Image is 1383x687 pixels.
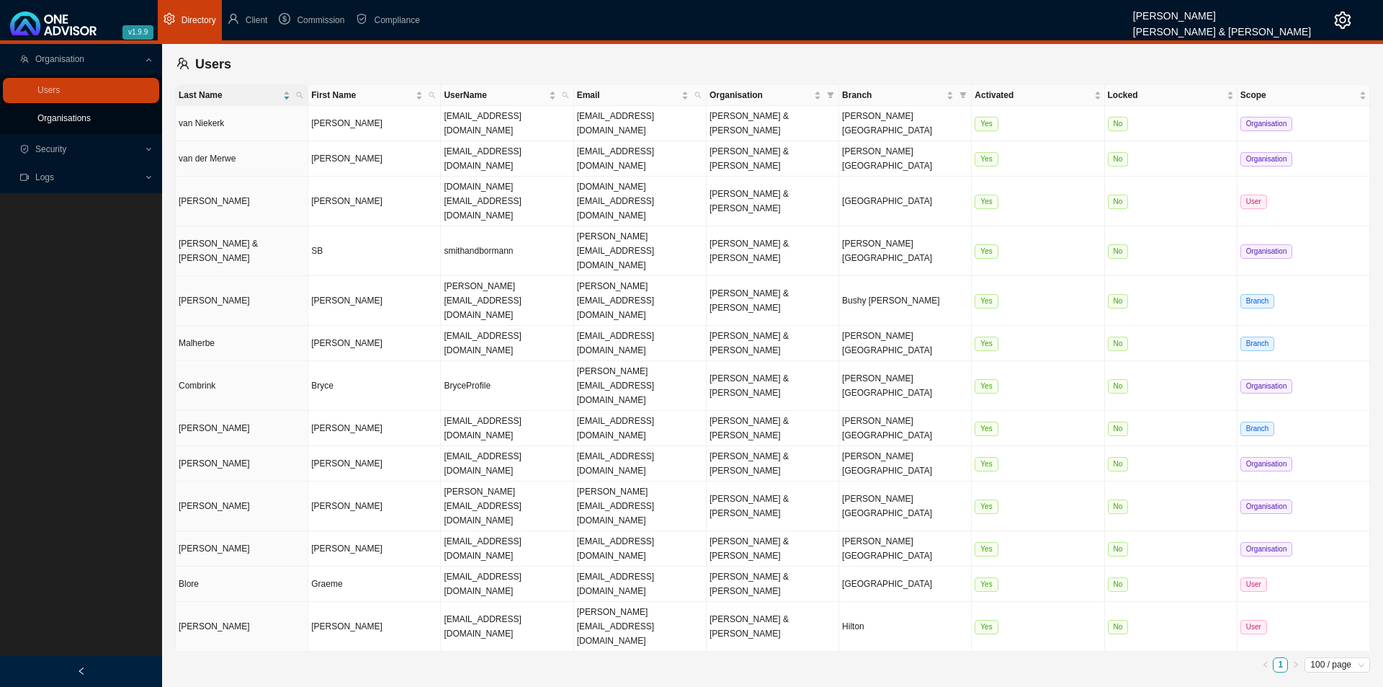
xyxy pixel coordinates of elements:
[1292,661,1299,668] span: right
[1334,12,1351,29] span: setting
[293,85,306,105] span: search
[441,531,573,567] td: [EMAIL_ADDRESS][DOMAIN_NAME]
[441,177,573,226] td: [DOMAIN_NAME][EMAIL_ADDRESS][DOMAIN_NAME]
[1108,195,1129,209] span: No
[308,602,441,652] td: [PERSON_NAME]
[1108,88,1224,102] span: Locked
[574,411,707,446] td: [EMAIL_ADDRESS][DOMAIN_NAME]
[1108,117,1129,131] span: No
[176,106,308,141] td: van Niekerk
[35,172,54,182] span: Logs
[1108,294,1129,309] span: No
[164,13,175,25] span: setting
[975,88,1091,102] span: Activated
[574,85,707,106] th: Email
[691,85,704,105] span: search
[975,294,998,309] span: Yes
[839,446,972,482] td: [PERSON_NAME][GEOGRAPHIC_DATA]
[707,446,839,482] td: [PERSON_NAME] & [PERSON_NAME]
[1108,152,1129,167] span: No
[297,15,344,25] span: Commission
[176,602,308,652] td: [PERSON_NAME]
[1240,457,1293,471] span: Organisation
[441,482,573,531] td: [PERSON_NAME][EMAIL_ADDRESS][DOMAIN_NAME]
[441,411,573,446] td: [EMAIL_ADDRESS][DOMAIN_NAME]
[839,361,972,411] td: [PERSON_NAME][GEOGRAPHIC_DATA]
[441,326,573,361] td: [EMAIL_ADDRESS][DOMAIN_NAME]
[1240,244,1293,259] span: Organisation
[574,226,707,276] td: [PERSON_NAME][EMAIL_ADDRESS][DOMAIN_NAME]
[311,88,413,102] span: First Name
[839,567,972,602] td: [GEOGRAPHIC_DATA]
[1274,658,1287,672] a: 1
[574,567,707,602] td: [EMAIL_ADDRESS][DOMAIN_NAME]
[707,326,839,361] td: [PERSON_NAME] & [PERSON_NAME]
[308,276,441,326] td: [PERSON_NAME]
[308,85,441,106] th: First Name
[176,531,308,567] td: [PERSON_NAME]
[562,92,569,99] span: search
[574,326,707,361] td: [EMAIL_ADDRESS][DOMAIN_NAME]
[176,226,308,276] td: [PERSON_NAME] & [PERSON_NAME]
[975,500,998,514] span: Yes
[1273,657,1288,673] li: 1
[176,567,308,602] td: Blore
[176,411,308,446] td: [PERSON_NAME]
[441,361,573,411] td: BryceProfile
[1240,337,1275,351] span: Branch
[839,411,972,446] td: [PERSON_NAME][GEOGRAPHIC_DATA]
[429,92,436,99] span: search
[1108,244,1129,259] span: No
[444,88,545,102] span: UserName
[1240,422,1275,436] span: Branch
[839,106,972,141] td: [PERSON_NAME][GEOGRAPHIC_DATA]
[279,13,290,25] span: dollar
[574,531,707,567] td: [EMAIL_ADDRESS][DOMAIN_NAME]
[707,482,839,531] td: [PERSON_NAME] & [PERSON_NAME]
[577,88,679,102] span: Email
[1240,88,1356,102] span: Scope
[1237,85,1370,106] th: Scope
[975,244,998,259] span: Yes
[694,92,702,99] span: search
[707,602,839,652] td: [PERSON_NAME] & [PERSON_NAME]
[842,88,944,102] span: Branch
[1262,661,1269,668] span: left
[975,542,998,557] span: Yes
[839,226,972,276] td: [PERSON_NAME][GEOGRAPHIC_DATA]
[1288,657,1303,673] button: right
[20,145,29,154] span: safety-certificate
[574,482,707,531] td: [PERSON_NAME][EMAIL_ADDRESS][DOMAIN_NAME]
[37,113,91,123] a: Organisations
[308,482,441,531] td: [PERSON_NAME]
[1240,500,1293,514] span: Organisation
[308,226,441,276] td: SB
[574,446,707,482] td: [EMAIL_ADDRESS][DOMAIN_NAME]
[975,117,998,131] span: Yes
[707,177,839,226] td: [PERSON_NAME] & [PERSON_NAME]
[308,326,441,361] td: [PERSON_NAME]
[710,88,811,102] span: Organisation
[975,422,998,436] span: Yes
[975,457,998,471] span: Yes
[441,276,573,326] td: [PERSON_NAME][EMAIL_ADDRESS][DOMAIN_NAME]
[441,602,573,652] td: [EMAIL_ADDRESS][DOMAIN_NAME]
[574,361,707,411] td: [PERSON_NAME][EMAIL_ADDRESS][DOMAIN_NAME]
[20,173,29,182] span: video-camera
[574,106,707,141] td: [EMAIL_ADDRESS][DOMAIN_NAME]
[308,361,441,411] td: Bryce
[975,620,998,634] span: Yes
[37,85,60,95] a: Users
[574,141,707,177] td: [EMAIL_ADDRESS][DOMAIN_NAME]
[1258,657,1273,673] li: Previous Page
[308,177,441,226] td: [PERSON_NAME]
[1108,337,1129,351] span: No
[195,57,231,71] span: Users
[707,361,839,411] td: [PERSON_NAME] & [PERSON_NAME]
[308,141,441,177] td: [PERSON_NAME]
[839,85,972,106] th: Branch
[1105,85,1237,106] th: Locked
[975,337,998,351] span: Yes
[176,446,308,482] td: [PERSON_NAME]
[1133,19,1311,35] div: [PERSON_NAME] & [PERSON_NAME]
